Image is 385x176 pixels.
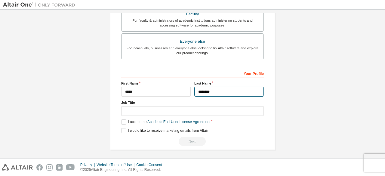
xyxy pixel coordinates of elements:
img: facebook.svg [36,164,43,171]
a: Academic End-User License Agreement [147,120,210,124]
div: Read and acccept EULA to continue [121,137,264,146]
div: For faculty & administrators of academic institutions administering students and accessing softwa... [125,18,260,28]
div: Cookie Consent [136,162,165,167]
label: Job Title [121,100,264,105]
img: altair_logo.svg [2,164,33,171]
p: © 2025 Altair Engineering, Inc. All Rights Reserved. [80,167,166,172]
img: Altair One [3,2,78,8]
img: linkedin.svg [56,164,63,171]
div: For individuals, businesses and everyone else looking to try Altair software and explore our prod... [125,46,260,55]
label: I accept the [121,119,210,125]
div: Everyone else [125,37,260,46]
img: youtube.svg [66,164,75,171]
img: instagram.svg [46,164,53,171]
div: Privacy [80,162,97,167]
div: Faculty [125,10,260,18]
label: I would like to receive marketing emails from Altair [121,128,208,133]
div: Website Terms of Use [97,162,136,167]
label: Last Name [194,81,264,86]
label: First Name [121,81,191,86]
div: Your Profile [121,68,264,78]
